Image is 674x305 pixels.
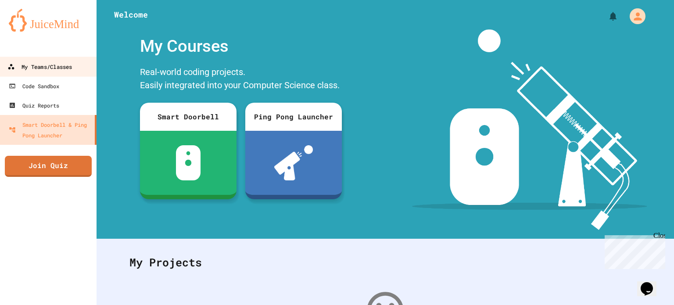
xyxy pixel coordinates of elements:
[9,119,91,140] div: Smart Doorbell & Ping Pong Launcher
[136,29,346,63] div: My Courses
[9,100,59,111] div: Quiz Reports
[121,245,650,280] div: My Projects
[7,61,72,72] div: My Teams/Classes
[140,103,237,131] div: Smart Doorbell
[136,63,346,96] div: Real-world coding projects. Easily integrated into your Computer Science class.
[637,270,665,296] iframe: chat widget
[245,103,342,131] div: Ping Pong Launcher
[9,81,59,91] div: Code Sandbox
[274,145,313,180] img: ppl-with-ball.png
[592,9,620,24] div: My Notifications
[5,156,92,177] a: Join Quiz
[176,145,201,180] img: sdb-white.svg
[620,6,648,26] div: My Account
[9,9,88,32] img: logo-orange.svg
[412,29,647,230] img: banner-image-my-projects.png
[601,232,665,269] iframe: chat widget
[4,4,61,56] div: Chat with us now!Close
